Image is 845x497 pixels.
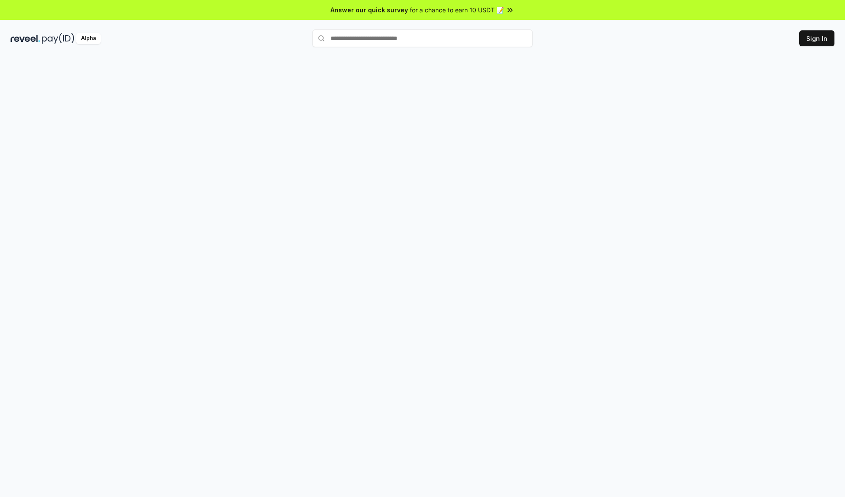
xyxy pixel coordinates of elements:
span: for a chance to earn 10 USDT 📝 [410,5,504,15]
span: Answer our quick survey [331,5,408,15]
img: pay_id [42,33,74,44]
div: Alpha [76,33,101,44]
img: reveel_dark [11,33,40,44]
button: Sign In [799,30,834,46]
